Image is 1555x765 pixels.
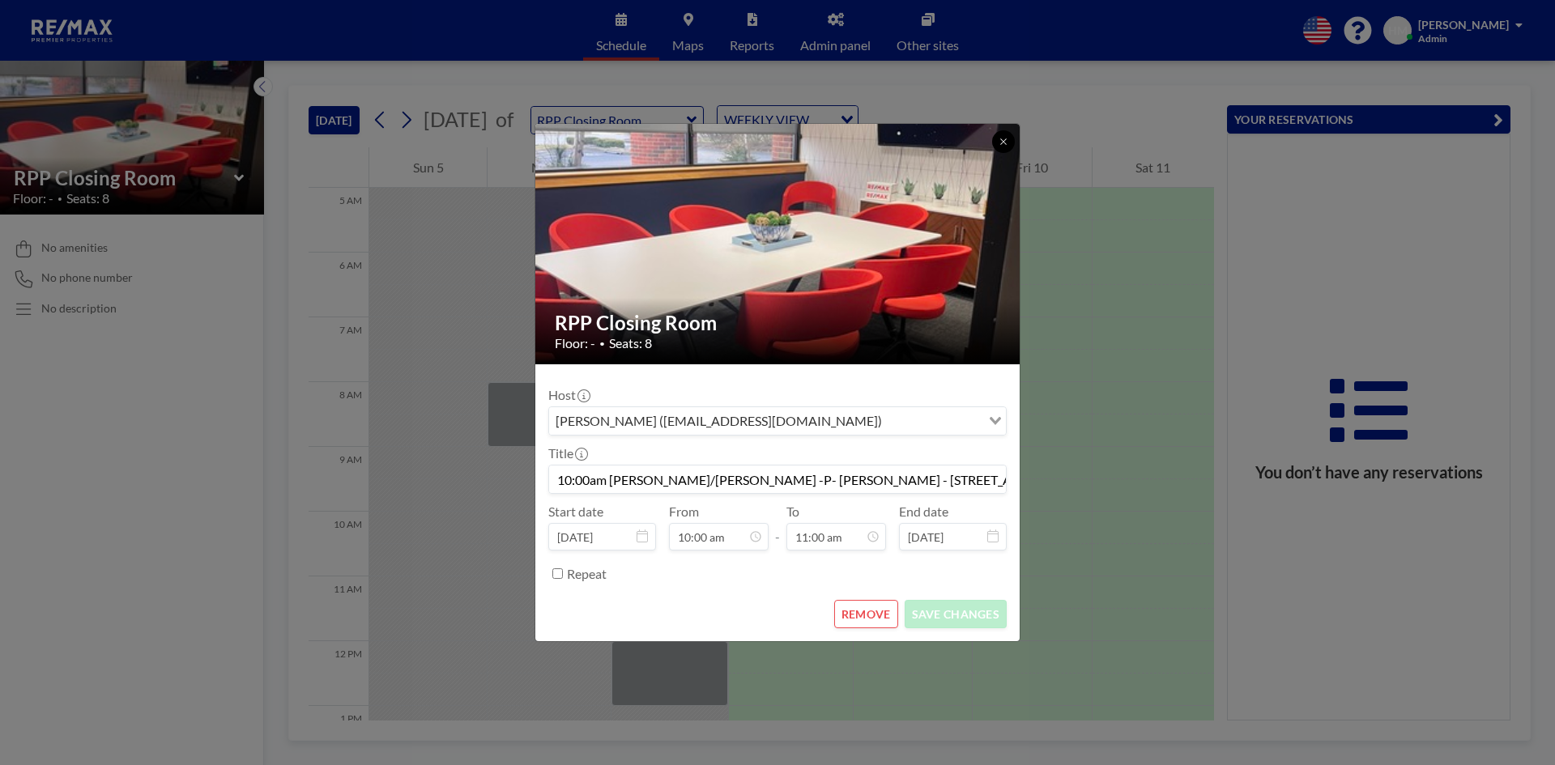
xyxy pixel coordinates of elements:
[887,410,979,431] input: Search for option
[567,566,607,582] label: Repeat
[548,445,586,461] label: Title
[609,335,652,351] span: Seats: 8
[548,504,603,520] label: Start date
[786,504,799,520] label: To
[555,335,595,351] span: Floor: -
[669,504,699,520] label: From
[548,387,589,403] label: Host
[775,509,780,545] span: -
[549,407,1006,435] div: Search for option
[899,504,948,520] label: End date
[552,410,885,431] span: [PERSON_NAME] ([EMAIL_ADDRESS][DOMAIN_NAME])
[555,311,1002,335] h2: RPP Closing Room
[599,338,605,350] span: •
[549,465,1006,493] input: (No title)
[834,600,898,628] button: REMOVE
[905,600,1007,628] button: SAVE CHANGES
